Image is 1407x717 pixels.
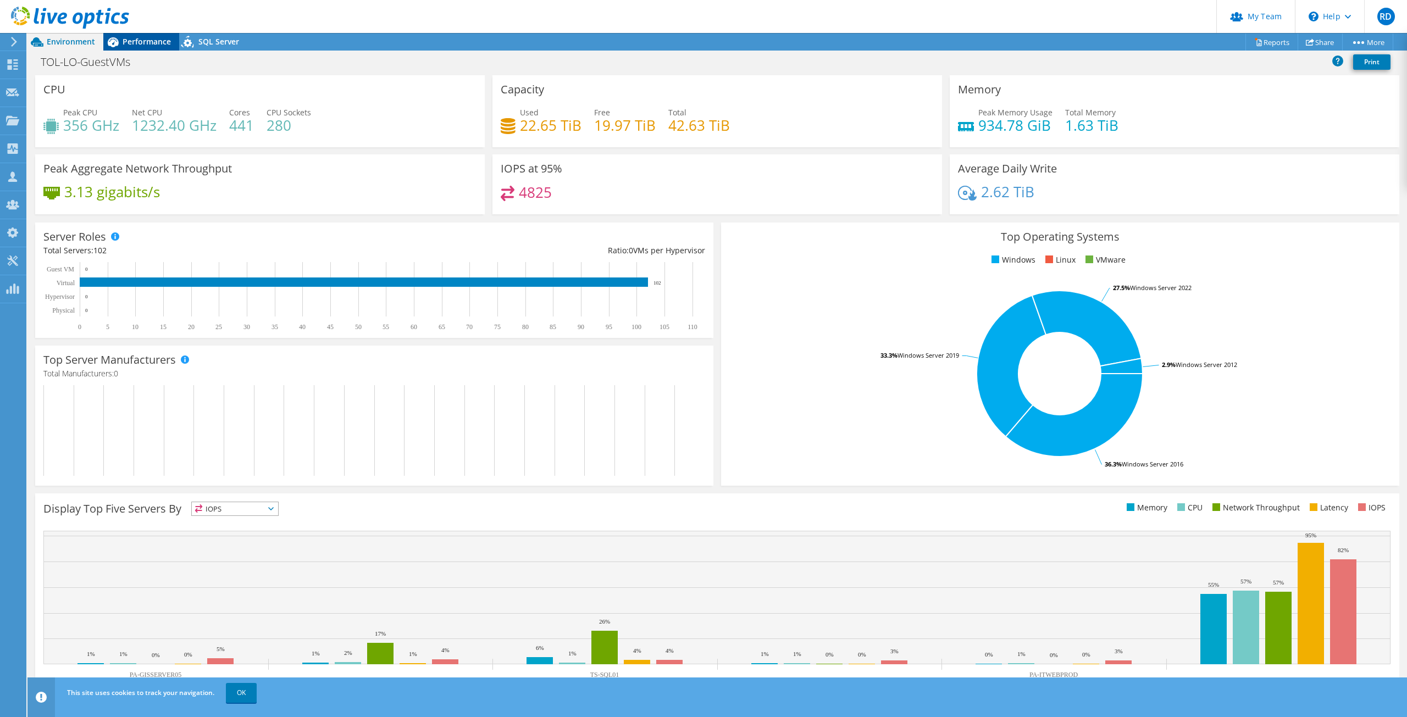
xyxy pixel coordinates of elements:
a: OK [226,683,257,703]
text: 60 [411,323,417,331]
text: 90 [578,323,584,331]
text: 110 [688,323,697,331]
h3: Capacity [501,84,544,96]
text: 0 [85,294,88,299]
text: 0% [1082,651,1090,658]
text: 25 [215,323,222,331]
a: Share [1298,34,1343,51]
text: 0 [78,323,81,331]
text: 10 [132,323,139,331]
text: 57% [1273,579,1284,586]
tspan: 27.5% [1113,284,1130,292]
span: Used [520,107,539,118]
li: VMware [1083,254,1126,266]
text: Physical [52,307,75,314]
text: 3% [1115,648,1123,654]
div: Ratio: VMs per Hypervisor [374,244,705,257]
text: 1% [568,650,577,657]
h4: 22.65 TiB [520,119,581,131]
h3: IOPS at 95% [501,163,562,175]
text: 0% [152,652,160,658]
h4: 356 GHz [63,119,119,131]
text: 50 [355,323,362,331]
h4: 934.78 GiB [978,119,1053,131]
div: Total Servers: [43,244,374,257]
span: Free [594,107,610,118]
text: 55 [383,323,389,331]
h3: Server Roles [43,231,106,243]
li: Memory [1124,502,1167,514]
span: 102 [93,245,107,255]
text: 5 [106,323,109,331]
text: 4% [633,647,641,654]
h3: CPU [43,84,65,96]
li: Linux [1043,254,1076,266]
text: 4% [666,647,674,654]
h4: 280 [267,119,311,131]
text: 0% [184,651,192,658]
text: 0% [985,651,993,658]
text: 0% [1050,652,1058,658]
span: Peak CPU [63,107,97,118]
text: 30 [243,323,250,331]
text: 0 [85,308,88,313]
text: 1% [312,650,320,657]
text: 4% [441,647,450,653]
text: 1% [761,651,769,657]
h4: Total Manufacturers: [43,368,705,380]
text: 0 [85,266,88,272]
text: 65 [439,323,445,331]
text: 20 [188,323,195,331]
text: 1% [119,651,128,657]
span: Total Memory [1065,107,1116,118]
h4: 3.13 gigabits/s [64,186,160,198]
li: Latency [1307,502,1348,514]
tspan: 33.3% [880,351,898,359]
h4: 1.63 TiB [1065,119,1118,131]
text: 95% [1305,532,1316,538]
text: 0% [858,651,866,658]
h4: 42.63 TiB [668,119,730,131]
text: 95 [606,323,612,331]
li: IOPS [1355,502,1386,514]
text: 2% [344,649,352,656]
text: 75 [494,323,501,331]
text: 85 [550,323,556,331]
tspan: 2.9% [1162,360,1176,369]
text: 35 [272,323,278,331]
h4: 441 [229,119,254,131]
span: Total [668,107,686,118]
h3: Peak Aggregate Network Throughput [43,163,232,175]
li: CPU [1175,502,1203,514]
text: 1% [1017,651,1026,657]
h4: 19.97 TiB [594,119,656,131]
a: Reports [1245,34,1298,51]
text: Guest VM [47,265,74,273]
text: 100 [632,323,641,331]
text: 5% [217,646,225,652]
span: IOPS [192,502,278,515]
text: PA-ITWEBPROD [1029,671,1078,679]
text: Virtual [57,279,75,287]
span: CPU Sockets [267,107,311,118]
span: SQL Server [198,36,239,47]
a: More [1342,34,1393,51]
text: 1% [409,651,417,657]
h3: Top Server Manufacturers [43,354,176,366]
h4: 4825 [519,186,552,198]
text: TS-SQL01 [590,671,619,679]
span: 0 [114,368,118,379]
h3: Top Operating Systems [729,231,1391,243]
text: 82% [1338,547,1349,553]
span: RD [1377,8,1395,25]
h1: TOL-LO-GuestVMs [36,56,147,68]
text: 1% [793,651,801,657]
svg: \n [1309,12,1319,21]
tspan: Windows Server 2012 [1176,360,1237,369]
text: Hypervisor [45,293,75,301]
text: 40 [299,323,306,331]
text: 15 [160,323,167,331]
text: 45 [327,323,334,331]
span: 0 [629,245,633,255]
text: 26% [599,618,610,625]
